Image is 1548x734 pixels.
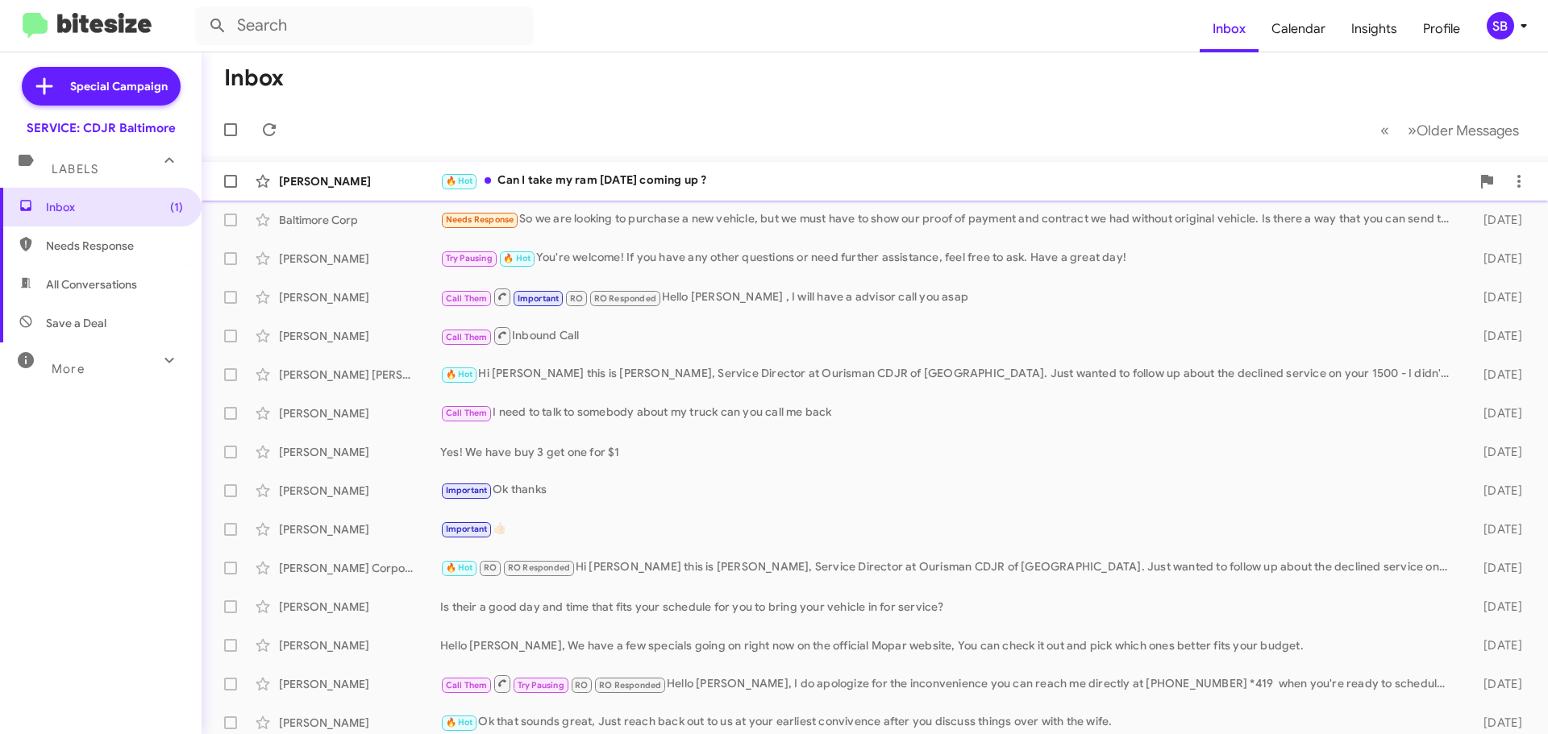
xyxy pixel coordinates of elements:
[440,210,1458,229] div: So we are looking to purchase a new vehicle, but we must have to show our proof of payment and co...
[1458,328,1535,344] div: [DATE]
[446,717,473,728] span: 🔥 Hot
[1398,114,1529,147] button: Next
[599,680,661,690] span: RO Responded
[1458,405,1535,421] div: [DATE]
[1380,120,1389,140] span: «
[440,713,1458,732] div: Ok that sounds great, Just reach back out to us at your earliest convivence after you discuss thi...
[279,483,440,499] div: [PERSON_NAME]
[446,680,488,690] span: Call Them
[70,78,168,94] span: Special Campaign
[440,444,1458,460] div: Yes! We have buy 3 get one for $1
[575,680,588,690] span: RO
[508,562,570,573] span: RO Responded
[446,408,488,418] span: Call Them
[1458,289,1535,305] div: [DATE]
[279,637,440,653] div: [PERSON_NAME]
[1458,367,1535,383] div: [DATE]
[440,249,1458,267] div: You're welcome! If you have any other questions or need further assistance, feel free to ask. Hav...
[46,238,183,254] span: Needs Response
[446,485,488,496] span: Important
[195,6,534,45] input: Search
[279,599,440,615] div: [PERSON_NAME]
[446,214,514,225] span: Needs Response
[440,172,1471,190] div: Can I take my ram [DATE] coming up ?
[279,715,440,731] div: [PERSON_NAME]
[440,674,1458,694] div: Hello [PERSON_NAME], I do apologize for the inconvenience you can reach me directly at [PHONE_NUM...
[440,558,1458,577] div: Hi [PERSON_NAME] this is [PERSON_NAME], Service Director at Ourisman CDJR of [GEOGRAPHIC_DATA]. J...
[446,369,473,379] span: 🔥 Hot
[1259,6,1338,52] a: Calendar
[440,481,1458,500] div: Ok thanks
[279,251,440,267] div: [PERSON_NAME]
[440,599,1458,615] div: Is their a good day and time that fits your schedule for you to bring your vehicle in for service?
[279,367,440,383] div: [PERSON_NAME] [PERSON_NAME]
[570,293,583,304] span: RO
[1338,6,1410,52] a: Insights
[440,287,1458,307] div: Hello [PERSON_NAME] , I will have a advisor call you asap
[279,560,440,576] div: [PERSON_NAME] Corporal
[446,293,488,304] span: Call Them
[52,362,85,376] span: More
[1371,114,1399,147] button: Previous
[27,120,176,136] div: SERVICE: CDJR Baltimore
[440,637,1458,653] div: Hello [PERSON_NAME], We have a few specials going on right now on the official Mopar website, You...
[1473,12,1530,39] button: SB
[46,199,183,215] span: Inbox
[446,524,488,534] span: Important
[1458,676,1535,692] div: [DATE]
[1458,560,1535,576] div: [DATE]
[1458,715,1535,731] div: [DATE]
[440,365,1458,384] div: Hi [PERSON_NAME] this is [PERSON_NAME], Service Director at Ourisman CDJR of [GEOGRAPHIC_DATA]. J...
[52,162,98,176] span: Labels
[46,276,137,292] span: All Conversations
[446,332,488,342] span: Call Them
[518,293,560,304] span: Important
[446,253,493,263] span: Try Pausing
[440,326,1458,346] div: Inbound Call
[279,676,440,692] div: [PERSON_NAME]
[279,328,440,344] div: [PERSON_NAME]
[484,562,497,573] span: RO
[224,65,284,91] h1: Inbox
[446,176,473,186] span: 🔥 Hot
[1408,120,1417,140] span: »
[1458,212,1535,228] div: [DATE]
[279,405,440,421] div: [PERSON_NAME]
[1200,6,1259,52] a: Inbox
[1458,599,1535,615] div: [DATE]
[1458,521,1535,537] div: [DATE]
[1458,637,1535,653] div: [DATE]
[279,212,440,228] div: Baltimore Corp
[1458,483,1535,499] div: [DATE]
[440,520,1458,538] div: 👍🏻
[279,521,440,537] div: [PERSON_NAME]
[279,173,440,189] div: [PERSON_NAME]
[518,680,564,690] span: Try Pausing
[1417,122,1519,139] span: Older Messages
[1458,444,1535,460] div: [DATE]
[46,315,106,331] span: Save a Deal
[22,67,181,106] a: Special Campaign
[1371,114,1529,147] nav: Page navigation example
[594,293,656,304] span: RO Responded
[446,562,473,573] span: 🔥 Hot
[503,253,531,263] span: 🔥 Hot
[440,404,1458,422] div: I need to talk to somebody about my truck can you call me back
[1410,6,1473,52] a: Profile
[170,199,183,215] span: (1)
[1487,12,1514,39] div: SB
[279,289,440,305] div: [PERSON_NAME]
[279,444,440,460] div: [PERSON_NAME]
[1458,251,1535,267] div: [DATE]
